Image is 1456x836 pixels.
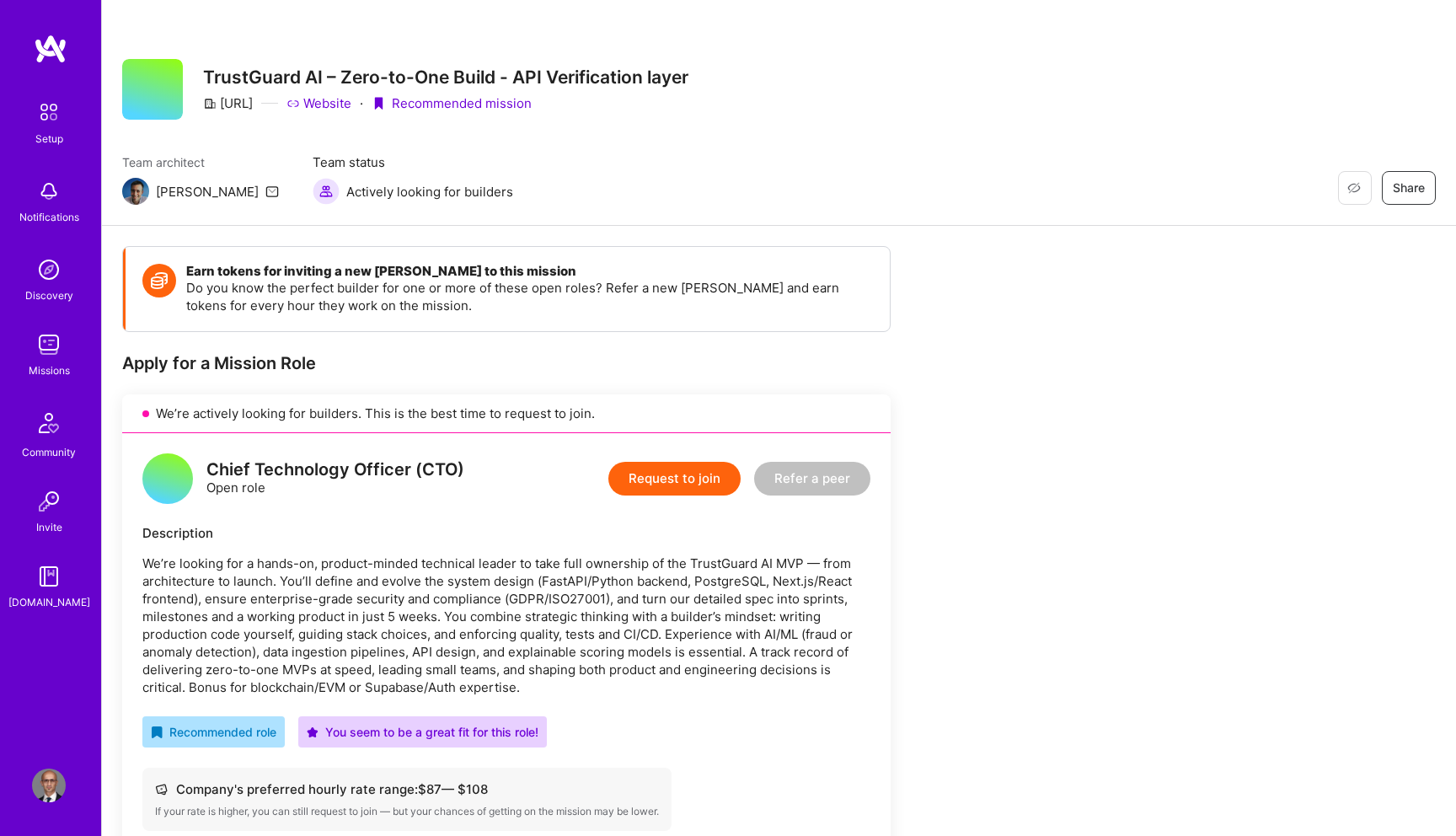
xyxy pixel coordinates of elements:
span: Team architect [122,153,279,171]
div: Invite [36,518,62,536]
div: We’re actively looking for builders. This is the best time to request to join. [122,394,891,433]
p: We’re looking for a hands-on, product-minded technical leader to take full ownership of the Trust... [142,555,870,696]
div: Recommended mission [372,94,532,112]
div: Chief Technology Officer (CTO) [206,461,464,479]
img: guide book [32,560,66,593]
div: Setup [35,130,63,147]
a: User Avatar [28,769,70,802]
span: Team status [313,153,513,171]
p: Do you know the perfect builder for one or more of these open roles? Refer a new [PERSON_NAME] an... [186,279,873,314]
h3: TrustGuard AI – Zero-to-One Build - API Verification layer [203,67,688,88]
button: Refer a peer [754,462,870,496]
div: Apply for a Mission Role [122,352,891,374]
img: Community [29,403,69,443]
div: Missions [29,362,70,379]
img: Invite [32,485,66,518]
img: Actively looking for builders [313,178,340,205]
img: teamwork [32,328,66,362]
div: Discovery [25,287,73,304]
div: You seem to be a great fit for this role! [307,723,538,741]
i: icon Cash [155,783,168,796]
div: Company's preferred hourly rate range: $ 87 — $ 108 [155,780,659,798]
i: icon CompanyGray [203,97,217,110]
div: Description [142,524,870,542]
i: icon Mail [265,185,279,198]
img: User Avatar [32,769,66,802]
div: [PERSON_NAME] [156,183,259,201]
div: Recommended role [151,723,276,741]
i: icon PurpleStar [307,726,318,738]
img: logo [34,34,67,64]
i: icon EyeClosed [1347,181,1361,195]
div: · [360,94,363,112]
img: bell [32,174,66,208]
button: Share [1382,171,1436,205]
div: Notifications [19,208,79,226]
i: icon PurpleRibbon [372,97,385,110]
img: setup [31,94,67,130]
div: [DOMAIN_NAME] [8,593,90,611]
div: Community [22,443,76,461]
h4: Earn tokens for inviting a new [PERSON_NAME] to this mission [186,264,873,279]
button: Request to join [608,462,741,496]
div: Open role [206,461,464,496]
img: discovery [32,253,66,287]
img: Team Architect [122,178,149,205]
img: Token icon [142,264,176,297]
div: [URL] [203,94,253,112]
i: icon RecommendedBadge [151,726,163,738]
span: Actively looking for builders [346,183,513,201]
a: Website [286,94,351,112]
span: Share [1393,180,1425,196]
div: If your rate is higher, you can still request to join — but your chances of getting on the missio... [155,805,659,818]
